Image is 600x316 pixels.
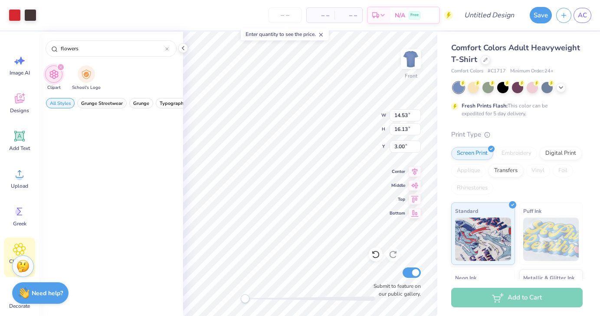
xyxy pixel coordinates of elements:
[523,206,541,215] span: Puff Ink
[13,220,26,227] span: Greek
[510,68,554,75] span: Minimum Order: 24 +
[395,11,405,20] span: N/A
[60,44,165,53] input: Try "Stars"
[10,69,30,76] span: Image AI
[268,7,302,23] input: – –
[160,100,186,107] span: Typography
[496,147,537,160] div: Embroidery
[390,210,405,217] span: Bottom
[405,72,417,80] div: Front
[340,11,357,20] span: – –
[462,102,568,117] div: This color can be expedited for 5 day delivery.
[72,65,101,91] div: filter for School's Logo
[451,130,583,140] div: Print Type
[488,68,506,75] span: # C1717
[82,69,91,79] img: School's Logo Image
[390,182,405,189] span: Middle
[49,69,59,79] img: Clipart Image
[241,294,249,303] div: Accessibility label
[312,11,329,20] span: – –
[9,145,30,152] span: Add Text
[369,282,421,298] label: Submit to feature on our public gallery.
[129,98,153,108] button: filter button
[72,85,101,91] span: School's Logo
[540,147,582,160] div: Digital Print
[9,303,30,309] span: Decorate
[455,273,476,282] span: Neon Ink
[451,68,483,75] span: Comfort Colors
[133,100,149,107] span: Grunge
[390,168,405,175] span: Center
[81,100,123,107] span: Grunge Streetwear
[455,206,478,215] span: Standard
[77,98,127,108] button: filter button
[10,107,29,114] span: Designs
[47,85,61,91] span: Clipart
[489,164,523,177] div: Transfers
[578,10,587,20] span: AC
[410,12,419,18] span: Free
[451,164,486,177] div: Applique
[241,28,329,40] div: Enter quantity to see the price.
[523,218,579,261] img: Puff Ink
[526,164,550,177] div: Vinyl
[451,42,580,65] span: Comfort Colors Adult Heavyweight T-Shirt
[11,182,28,189] span: Upload
[45,65,62,91] button: filter button
[451,182,493,195] div: Rhinestones
[574,8,591,23] a: AC
[45,65,62,91] div: filter for Clipart
[50,100,71,107] span: All Styles
[390,196,405,203] span: Top
[5,258,34,272] span: Clipart & logos
[530,7,552,23] button: Save
[451,147,493,160] div: Screen Print
[523,273,574,282] span: Metallic & Glitter Ink
[462,102,508,109] strong: Fresh Prints Flash:
[156,98,190,108] button: filter button
[32,289,63,297] strong: Need help?
[455,218,511,261] img: Standard
[553,164,573,177] div: Foil
[72,65,101,91] button: filter button
[402,50,420,68] img: Front
[457,7,521,24] input: Untitled Design
[46,98,75,108] button: filter button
